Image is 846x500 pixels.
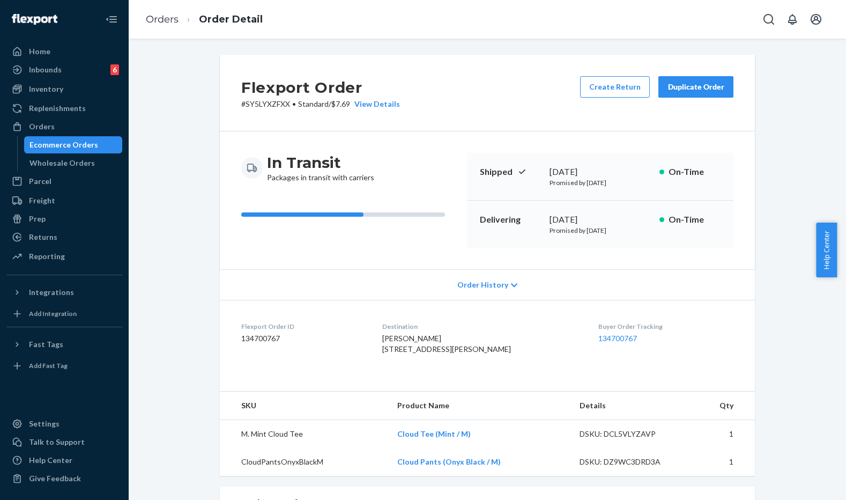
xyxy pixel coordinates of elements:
div: Orders [29,121,55,132]
button: View Details [350,99,400,109]
button: Give Feedback [6,470,122,487]
a: Help Center [6,452,122,469]
button: Integrations [6,284,122,301]
a: Reporting [6,248,122,265]
a: Returns [6,229,122,246]
p: Promised by [DATE] [550,226,651,235]
div: DSKU: DCL5VLYZAVP [580,429,680,439]
a: Home [6,43,122,60]
div: Reporting [29,251,65,262]
button: Duplicate Order [658,76,733,98]
div: Add Fast Tag [29,361,68,370]
button: Close Navigation [101,9,122,30]
a: Cloud Pants (Onyx Black / M) [397,457,501,466]
div: Replenishments [29,103,86,114]
p: On-Time [669,166,721,178]
ol: breadcrumbs [137,4,271,35]
button: Help Center [816,223,837,277]
h3: In Transit [267,153,374,172]
a: Add Integration [6,305,122,322]
div: Talk to Support [29,437,85,447]
div: Inventory [29,84,63,94]
dt: Buyer Order Tracking [598,322,733,331]
span: Order History [457,280,508,290]
div: Parcel [29,176,51,187]
div: Duplicate Order [667,82,724,92]
a: Add Fast Tag [6,357,122,374]
button: Open account menu [805,9,827,30]
div: Add Integration [29,309,77,318]
button: Talk to Support [6,433,122,451]
div: Integrations [29,287,74,298]
div: Packages in transit with carriers [267,153,374,183]
p: Promised by [DATE] [550,178,651,187]
img: Flexport logo [12,14,57,25]
a: 134700767 [598,334,637,343]
iframe: Opens a widget where you can chat to one of our agents [778,468,835,495]
div: Inbounds [29,64,62,75]
div: 6 [110,64,119,75]
div: [DATE] [550,214,651,226]
th: Details [571,392,689,420]
div: Returns [29,232,57,242]
a: Orders [146,13,179,25]
span: Standard [298,99,329,108]
h2: Flexport Order [241,76,400,99]
dt: Destination [382,322,582,331]
dd: 134700767 [241,333,365,344]
p: Shipped [480,166,541,178]
td: 1 [688,448,755,476]
div: Home [29,46,50,57]
p: Delivering [480,214,541,226]
div: Help Center [29,455,72,466]
p: # SY5LYXZFXX / $7.69 [241,99,400,109]
dt: Flexport Order ID [241,322,365,331]
a: Order Detail [199,13,263,25]
button: Open notifications [782,9,803,30]
a: Inventory [6,80,122,98]
th: Qty [688,392,755,420]
a: Freight [6,192,122,209]
button: Open Search Box [758,9,780,30]
a: Prep [6,210,122,227]
a: Inbounds6 [6,61,122,78]
a: Orders [6,118,122,135]
div: Give Feedback [29,473,81,484]
td: M. Mint Cloud Tee [220,420,389,448]
a: Replenishments [6,100,122,117]
div: Wholesale Orders [29,158,95,168]
th: Product Name [389,392,570,420]
td: CloudPantsOnyxBlackM [220,448,389,476]
th: SKU [220,392,389,420]
a: Wholesale Orders [24,155,123,172]
a: Parcel [6,173,122,190]
a: Cloud Tee (Mint / M) [397,429,471,438]
div: Prep [29,214,46,224]
p: On-Time [669,214,721,226]
div: DSKU: DZ9WC3DRD3A [580,457,680,467]
button: Create Return [580,76,650,98]
div: Freight [29,195,55,206]
div: [DATE] [550,166,651,178]
td: 1 [688,420,755,448]
div: Fast Tags [29,339,63,350]
div: Settings [29,418,60,429]
span: • [292,99,296,108]
button: Fast Tags [6,336,122,353]
a: Ecommerce Orders [24,136,123,153]
a: Settings [6,415,122,432]
span: [PERSON_NAME] [STREET_ADDRESS][PERSON_NAME] [382,334,511,354]
div: Ecommerce Orders [29,139,98,150]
